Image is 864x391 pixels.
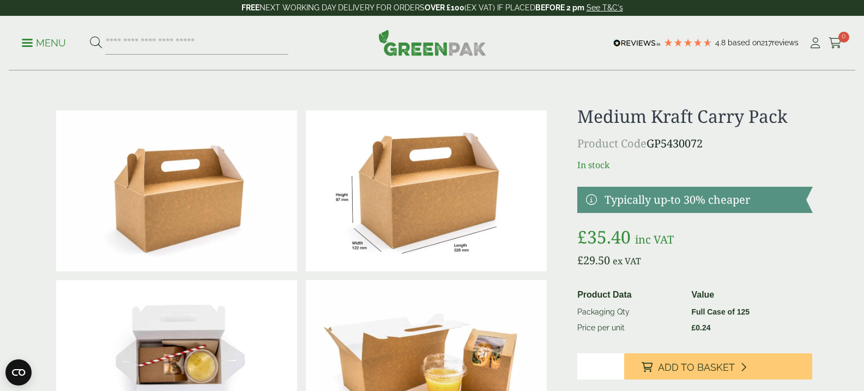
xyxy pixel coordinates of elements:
a: 0 [829,35,842,51]
bdi: 35.40 [577,225,631,248]
button: Add to Basket [624,353,812,380]
td: Price per unit [573,320,687,336]
th: Value [687,286,808,304]
i: My Account [808,38,822,49]
span: 217 [761,38,772,47]
span: £ [577,253,583,268]
p: GP5430072 [577,135,812,152]
p: In stock [577,158,812,171]
i: Cart [829,38,842,49]
strong: OVER £100 [425,3,464,12]
span: reviews [772,38,799,47]
span: £ [691,323,696,332]
h1: Medium Kraft Carry Pack [577,106,812,127]
span: 0 [838,32,849,43]
span: ex VAT [613,255,641,267]
bdi: 29.50 [577,253,610,268]
img: CarryPack_med [306,110,547,271]
span: Add to Basket [658,362,735,374]
span: 4.8 [715,38,728,47]
bdi: 0.24 [691,323,710,332]
button: Open CMP widget [5,359,32,386]
strong: BEFORE 2 pm [535,3,584,12]
span: £ [577,225,587,248]
img: GreenPak Supplies [378,29,486,56]
strong: FREE [241,3,259,12]
span: Based on [728,38,761,47]
a: Menu [22,37,66,48]
th: Product Data [573,286,687,304]
a: See T&C's [587,3,623,12]
span: inc VAT [635,232,674,247]
img: IMG_5940 (Large) [56,110,297,271]
span: Product Code [577,136,647,151]
div: 4.77 Stars [663,38,712,48]
td: Packaging Qty [573,304,687,321]
img: REVIEWS.io [613,39,661,47]
strong: Full Case of 125 [691,307,750,316]
p: Menu [22,37,66,50]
